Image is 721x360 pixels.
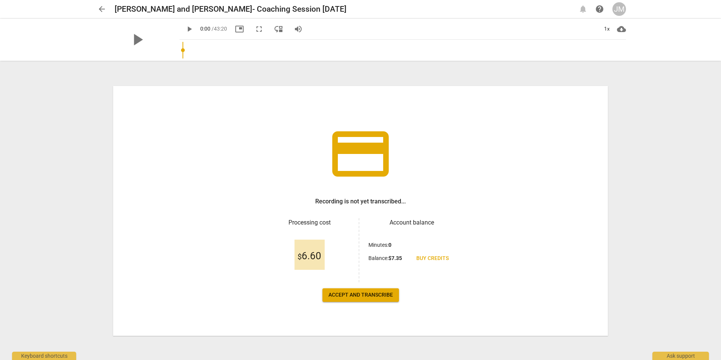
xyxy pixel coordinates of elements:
[322,288,399,302] button: Accept and transcribe
[233,22,246,36] button: Picture in picture
[600,23,614,35] div: 1x
[388,255,402,261] b: $ 7.35
[328,291,393,299] span: Accept and transcribe
[652,352,709,360] div: Ask support
[593,2,606,16] a: Help
[200,26,210,32] span: 0:00
[185,25,194,34] span: play_arrow
[274,25,283,34] span: move_down
[266,218,353,227] h3: Processing cost
[315,197,406,206] h3: Recording is not yet transcribed...
[410,252,455,265] a: Buy credits
[617,25,626,34] span: cloud_download
[183,22,196,36] button: Play
[298,252,302,261] span: $
[416,255,449,262] span: Buy credits
[115,5,347,14] h2: [PERSON_NAME] and [PERSON_NAME]- Coaching Session [DATE]
[368,241,391,249] p: Minutes :
[235,25,244,34] span: picture_in_picture
[12,352,76,360] div: Keyboard shortcuts
[255,25,264,34] span: fullscreen
[294,25,303,34] span: volume_up
[368,254,402,262] p: Balance :
[612,2,626,16] button: JM
[97,5,106,14] span: arrow_back
[252,22,266,36] button: Fullscreen
[388,242,391,248] b: 0
[595,5,604,14] span: help
[368,218,455,227] h3: Account balance
[272,22,285,36] button: View player as separate pane
[298,251,321,262] span: 6.60
[327,120,394,188] span: credit_card
[291,22,305,36] button: Volume
[127,30,147,49] span: play_arrow
[212,26,227,32] span: / 43:20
